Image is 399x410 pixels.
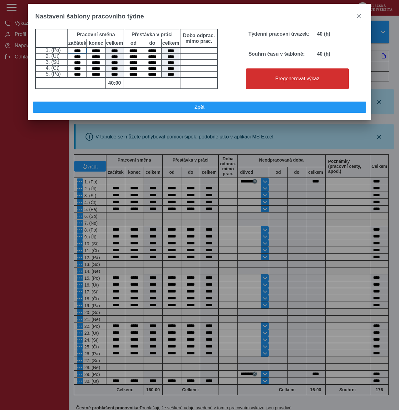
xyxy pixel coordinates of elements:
b: celkem [162,40,180,46]
b: 40:00 [106,80,124,86]
span: 2. (Út) [44,53,59,59]
b: Doba odprac. mimo prac. [182,33,216,44]
span: Zpět [36,104,363,110]
button: close [354,11,364,21]
b: do [143,40,161,46]
button: Přegenerovat výkaz [246,68,349,89]
b: Přestávka v práci [131,32,173,37]
b: začátek [68,40,86,46]
b: 40 (h) [317,51,330,57]
span: 1. (Po) [44,47,61,53]
b: Souhrn času v šabloně: [249,51,305,57]
button: Zpět [33,102,366,113]
b: konec [87,40,105,46]
b: 40 (h) [317,31,330,37]
b: Pracovní směna [77,32,115,37]
span: 4. (Čt) [44,65,59,71]
b: od [124,40,143,46]
span: 5. (Pá) [44,71,61,77]
span: Přegenerovat výkaz [249,76,346,82]
b: celkem [106,40,124,46]
b: Týdenní pracovní úvazek: [249,31,310,37]
span: 3. (St) [44,59,59,65]
span: Nastavení šablony pracovního týdne [35,13,144,20]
